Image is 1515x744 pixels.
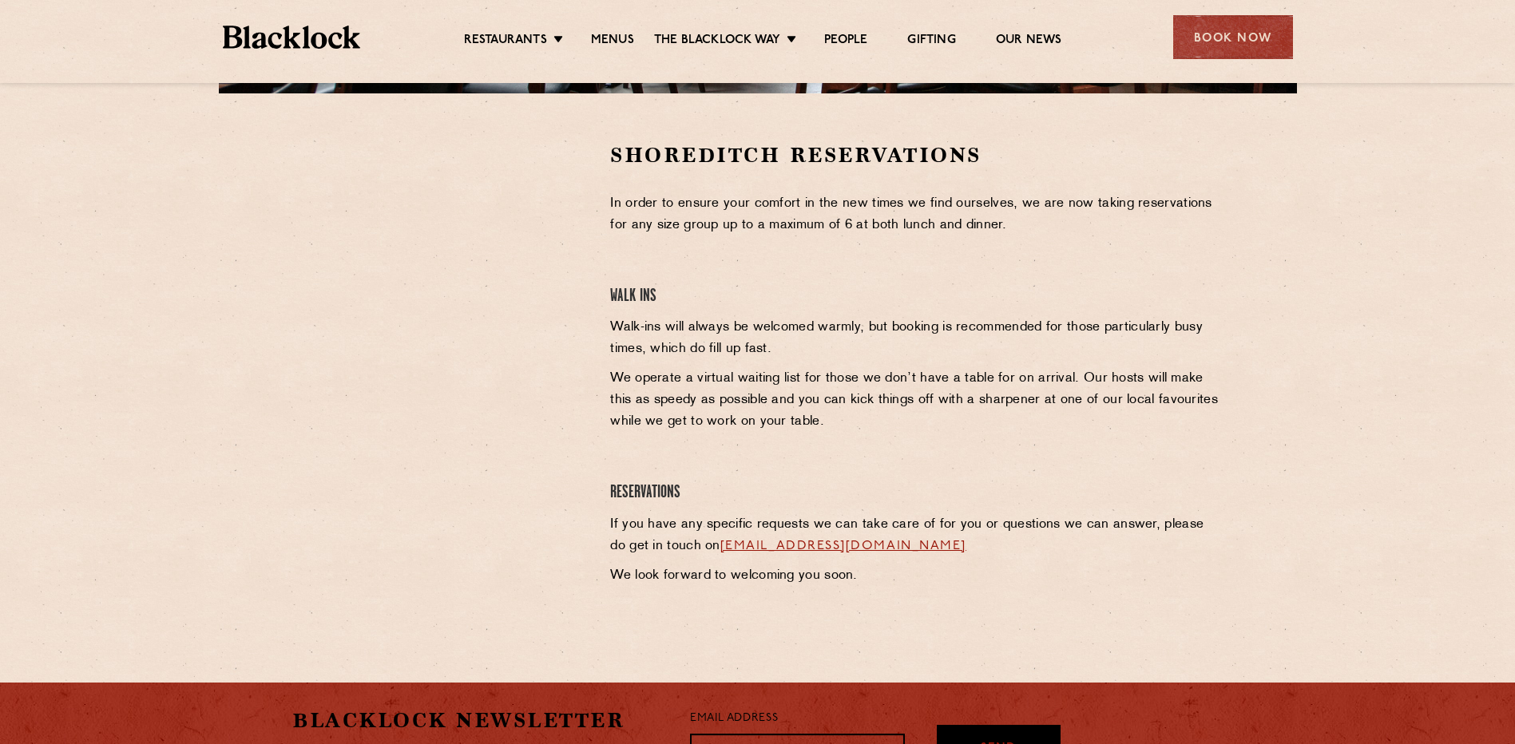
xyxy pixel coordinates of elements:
a: People [824,33,867,50]
h4: Walk Ins [610,286,1223,307]
p: In order to ensure your comfort in the new times we find ourselves, we are now taking reservation... [610,193,1223,236]
a: Menus [591,33,634,50]
a: [EMAIL_ADDRESS][DOMAIN_NAME] [720,540,966,552]
p: Walk-ins will always be welcomed warmly, but booking is recommended for those particularly busy t... [610,317,1223,360]
h2: Blacklock Newsletter [292,706,666,734]
h2: Shoreditch Reservations [610,141,1223,169]
div: Book Now [1173,15,1293,59]
img: BL_Textured_Logo-footer-cropped.svg [223,26,361,49]
a: Our News [996,33,1062,50]
a: The Blacklock Way [654,33,780,50]
p: If you have any specific requests we can take care of for you or questions we can answer, please ... [610,514,1223,557]
iframe: OpenTable make booking widget [350,141,529,382]
label: Email Address [690,710,778,728]
p: We operate a virtual waiting list for those we don’t have a table for on arrival. Our hosts will ... [610,368,1223,433]
p: We look forward to welcoming you soon. [610,565,1223,587]
a: Restaurants [464,33,547,50]
h4: Reservations [610,482,1223,504]
a: Gifting [907,33,955,50]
